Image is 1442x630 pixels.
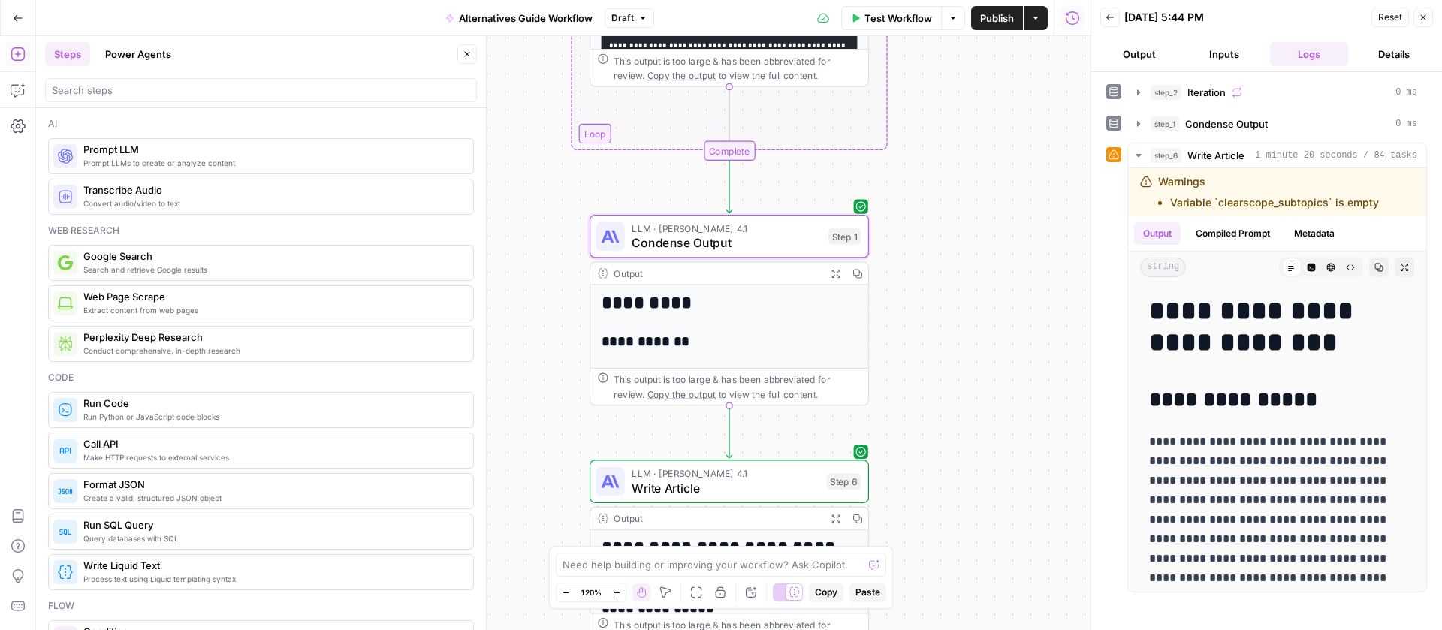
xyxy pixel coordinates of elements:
div: Flow [48,599,474,613]
span: Format JSON [83,477,461,492]
div: This output is too large & has been abbreviated for review. to view the full content. [614,372,861,401]
span: 120% [581,586,602,598]
span: Convert audio/video to text [83,197,461,209]
div: This output is too large & has been abbreviated for review. to view the full content. [614,53,861,82]
span: Copy the output [647,389,716,399]
span: LLM · [PERSON_NAME] 4.1 [632,466,819,481]
span: Copy [815,586,837,599]
span: Query databases with SQL [83,532,461,544]
span: Test Workflow [864,11,932,26]
button: Output [1134,222,1181,245]
span: Write Liquid Text [83,558,461,573]
span: Create a valid, structured JSON object [83,492,461,504]
button: Reset [1371,8,1409,27]
button: Steps [45,42,90,66]
button: 0 ms [1128,80,1426,104]
button: Output [1100,42,1179,66]
div: Web research [48,224,474,237]
input: Search steps [52,83,470,98]
li: Variable `clearscope_subtopics` is empty [1170,195,1379,210]
span: Draft [611,11,634,25]
span: step_2 [1151,85,1181,100]
span: Google Search [83,249,461,264]
span: Alternatives Guide Workflow [459,11,593,26]
button: Compiled Prompt [1187,222,1279,245]
span: Extract content from web pages [83,304,461,316]
button: 0 ms [1128,112,1426,136]
div: Complete [590,141,869,161]
g: Edge from step_2-iteration-end to step_1 [726,161,732,213]
div: Output [614,266,819,280]
span: Run Python or JavaScript code blocks [83,411,461,423]
span: Run SQL Query [83,517,461,532]
span: Copy the output [647,70,716,80]
span: Call API [83,436,461,451]
span: Run Code [83,396,461,411]
span: step_1 [1151,116,1179,131]
g: Edge from step_1 to step_6 [726,405,732,458]
span: Prompt LLMs to create or analyze content [83,157,461,169]
div: Warnings [1158,174,1379,210]
span: 0 ms [1395,117,1417,131]
button: Details [1354,42,1433,66]
span: Condense Output [1185,116,1268,131]
div: Output [614,511,819,526]
span: Publish [980,11,1014,26]
span: Prompt LLM [83,142,461,157]
span: Paste [855,586,880,599]
div: Step 1 [828,228,861,245]
span: Make HTTP requests to external services [83,451,461,463]
button: Metadata [1285,222,1344,245]
span: step_6 [1151,148,1181,163]
button: Publish [971,6,1023,30]
span: string [1140,258,1186,277]
span: 1 minute 20 seconds / 84 tasks [1255,149,1417,162]
button: Test Workflow [841,6,941,30]
div: Complete [704,141,755,161]
button: Logs [1270,42,1349,66]
span: Write Article [632,479,819,497]
span: LLM · [PERSON_NAME] 4.1 [632,221,821,235]
span: Iteration [1187,85,1226,100]
span: Reset [1378,11,1402,24]
button: 1 minute 20 seconds / 84 tasks [1128,143,1426,167]
div: 1 minute 20 seconds / 84 tasks [1128,168,1426,592]
div: Ai [48,117,474,131]
span: Transcribe Audio [83,182,461,197]
button: Alternatives Guide Workflow [436,6,602,30]
span: 0 ms [1395,86,1417,99]
button: Paste [849,583,886,602]
span: Web Page Scrape [83,289,461,304]
span: Perplexity Deep Research [83,330,461,345]
div: Code [48,371,474,384]
span: Search and retrieve Google results [83,264,461,276]
span: Write Article [1187,148,1244,163]
span: Process text using Liquid templating syntax [83,573,461,585]
button: Power Agents [96,42,180,66]
div: Step 6 [827,473,861,490]
span: Condense Output [632,234,821,252]
span: Conduct comprehensive, in-depth research [83,345,461,357]
button: Inputs [1185,42,1264,66]
button: Copy [809,583,843,602]
button: Draft [605,8,654,28]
